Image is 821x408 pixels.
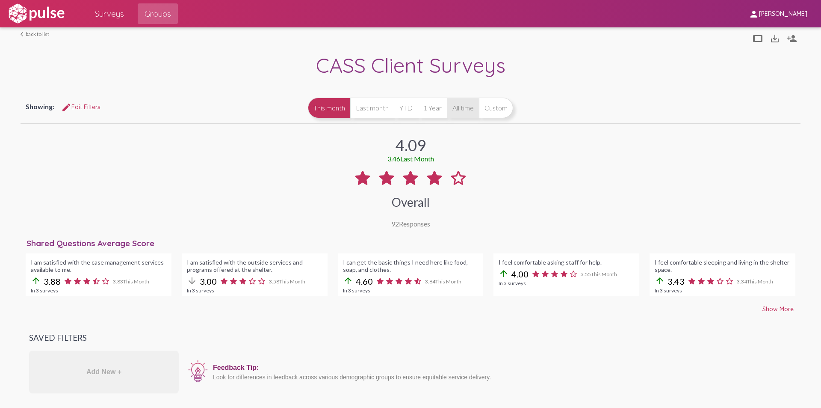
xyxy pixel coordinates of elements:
div: Responses [391,220,430,228]
span: Showing: [26,102,54,110]
span: This Month [747,278,773,285]
mat-icon: arrow_upward [31,276,41,286]
div: I am satisfied with the case management services available to me. [31,259,166,273]
button: Edit FiltersEdit Filters [54,99,107,115]
button: 1 Year [418,98,447,118]
div: Overall [392,195,430,209]
span: This Month [279,278,305,285]
span: 4.60 [356,276,373,286]
span: This Month [435,278,461,285]
span: Show More [762,305,794,313]
button: Custom [479,98,513,118]
div: I am satisfied with the outside services and programs offered at the shelter. [187,259,322,273]
div: In 3 surveys [655,287,790,294]
button: tablet [749,30,766,47]
div: Shared Questions Average Score [27,238,800,248]
a: Surveys [88,3,131,24]
div: In 3 surveys [187,287,322,294]
div: 3.46 [387,155,434,163]
div: Add New + [29,351,179,393]
mat-icon: person [749,9,759,19]
button: Show More [756,301,800,317]
div: I can get the basic things I need here like food, soap, and clothes. [343,259,478,273]
span: 3.64 [425,278,461,285]
mat-icon: tablet [753,33,763,44]
button: All time [447,98,479,118]
a: Groups [138,3,178,24]
img: white-logo.svg [7,3,66,24]
span: Edit Filters [61,103,100,111]
button: [PERSON_NAME] [742,6,814,21]
button: YTD [394,98,418,118]
span: 3.88 [44,276,61,286]
span: This Month [123,278,149,285]
mat-icon: arrow_upward [655,276,665,286]
span: 3.34 [737,278,773,285]
span: 3.43 [667,276,685,286]
img: icon12.png [187,359,209,383]
span: 4.00 [511,269,529,279]
span: Groups [145,6,171,21]
div: In 3 surveys [31,287,166,294]
button: This month [308,98,350,118]
div: In 3 surveys [499,280,634,286]
div: 4.09 [396,136,426,155]
button: Person [783,30,800,47]
mat-icon: Download [770,33,780,44]
span: 3.00 [200,276,217,286]
span: Surveys [95,6,124,21]
span: 3.55 [581,271,617,277]
button: Download [766,30,783,47]
span: 92 [391,220,399,228]
mat-icon: arrow_upward [499,268,509,279]
h3: Saved Filters [29,333,792,342]
div: CASS Client Surveys [21,52,800,80]
span: Last Month [400,155,434,163]
mat-icon: arrow_downward [187,276,197,286]
div: Look for differences in feedback across various demographic groups to ensure equitable service de... [213,374,788,381]
span: 3.83 [113,278,149,285]
div: Feedback Tip: [213,364,788,372]
a: back to list [21,31,49,37]
div: I feel comfortable sleeping and living in the shelter space. [655,259,790,273]
div: I feel comfortable asking staff for help. [499,259,634,266]
mat-icon: arrow_back_ios [21,32,26,37]
span: 3.58 [269,278,305,285]
div: In 3 surveys [343,287,478,294]
mat-icon: Edit Filters [61,102,71,113]
span: [PERSON_NAME] [759,10,807,18]
span: This Month [591,271,617,277]
mat-icon: Person [787,33,797,44]
button: Last month [350,98,394,118]
mat-icon: arrow_upward [343,276,353,286]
